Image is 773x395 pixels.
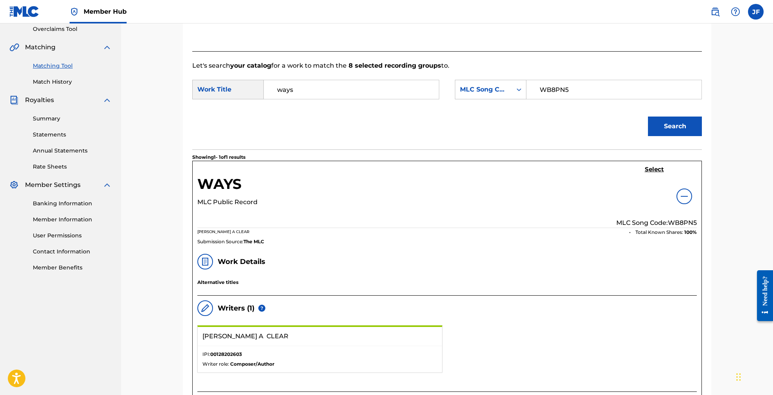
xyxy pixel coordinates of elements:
[728,4,743,20] div: Help
[197,229,249,234] span: [PERSON_NAME] A CLEAR
[192,70,702,149] form: Search Form
[684,229,697,236] span: 100 %
[192,61,702,70] p: Let's search for a work to match the to.
[25,95,54,105] span: Royalties
[210,351,242,357] strong: 00128202603
[218,257,265,266] h5: Work Details
[197,175,242,197] h5: WAYS
[197,197,258,207] p: MLC Public Record
[736,365,741,389] div: Drag
[635,229,684,236] span: Total Known Shares:
[84,7,127,16] span: Member Hub
[9,180,19,190] img: Member Settings
[197,238,243,245] span: Submission Source:
[243,238,264,245] span: The MLC
[33,199,112,208] a: Banking Information
[33,78,112,86] a: Match History
[33,62,112,70] a: Matching Tool
[707,4,723,20] a: Public Search
[9,43,19,52] img: Matching
[202,332,267,341] span: [PERSON_NAME] A
[347,62,441,69] strong: 8 selected recording groups
[200,303,210,313] img: writers
[192,154,245,161] p: Showing 1 - 1 of 1 results
[25,43,55,52] span: Matching
[102,43,112,52] img: expand
[33,131,112,139] a: Statements
[267,332,292,341] span: CLEAR
[680,192,689,201] img: info
[230,361,274,367] strong: Composer/Author
[9,6,39,17] img: MLC Logo
[33,264,112,272] a: Member Benefits
[710,7,720,16] img: search
[731,7,740,16] img: help
[218,304,254,313] h5: Writers ( 1 )
[33,163,112,171] a: Rate Sheets
[616,218,697,228] p: MLC Song Code: WB8PN5
[25,180,81,190] span: Member Settings
[33,25,112,33] a: Overclaims Tool
[258,305,265,312] img: helper
[202,351,210,357] span: IPI:
[102,180,112,190] img: expand
[33,215,112,224] a: Member Information
[648,117,702,136] button: Search
[197,279,697,286] p: Alternative titles
[202,361,230,367] span: Writer role:
[748,4,764,20] div: User Menu
[751,262,773,329] iframe: Resource Center
[70,7,79,16] img: Top Rightsholder
[734,357,773,395] iframe: Chat Widget
[33,115,112,123] a: Summary
[200,257,210,266] img: work details
[258,305,265,312] div: If the total known share is less than 100%, the remaining portion of the work is unclaimed.
[102,95,112,105] img: expand
[645,166,664,173] h5: Select
[9,95,19,105] img: Royalties
[33,147,112,155] a: Annual Statements
[460,85,507,94] div: MLC Song Code
[33,232,112,240] a: User Permissions
[33,248,112,256] a: Contact Information
[230,62,271,69] strong: your catalog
